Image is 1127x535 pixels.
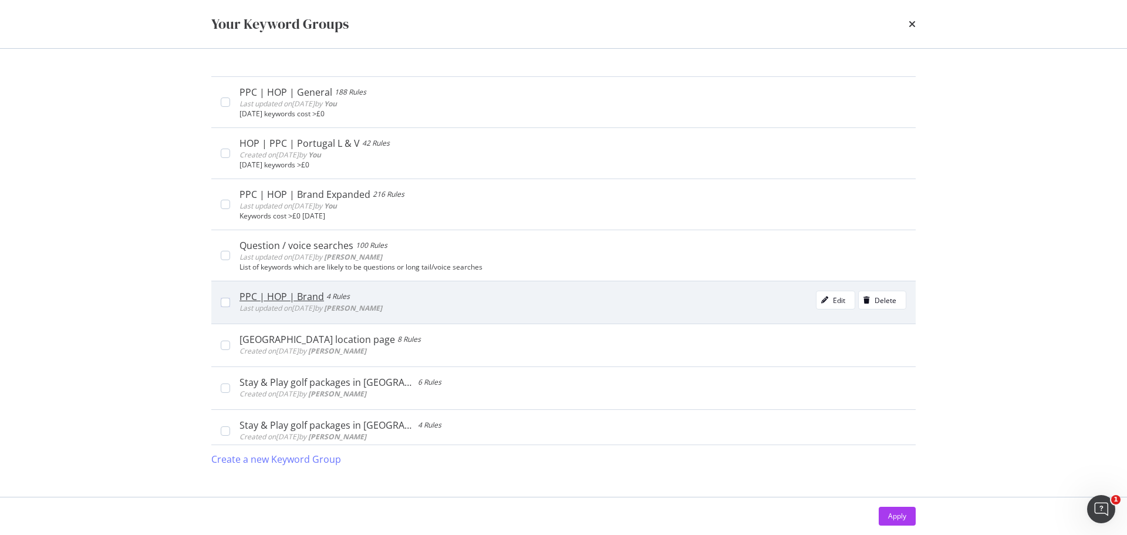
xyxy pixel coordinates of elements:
[239,432,366,442] span: Created on [DATE] by
[239,303,382,313] span: Last updated on [DATE] by
[239,291,324,302] div: PPC | HOP | Brand
[239,263,906,271] div: List of keywords which are likely to be questions or long tail/voice searches
[816,291,855,309] button: Edit
[239,161,906,169] div: [DATE] keywords >£0
[308,432,366,442] b: [PERSON_NAME]
[324,252,382,262] b: [PERSON_NAME]
[879,507,916,526] button: Apply
[239,334,395,345] div: [GEOGRAPHIC_DATA] location page
[326,291,350,302] div: 4 Rules
[239,212,906,220] div: Keywords cost >£0 [DATE]
[324,99,337,109] b: You
[397,334,421,345] div: 8 Rules
[308,150,321,160] b: You
[324,201,337,211] b: You
[324,303,382,313] b: [PERSON_NAME]
[239,252,382,262] span: Last updated on [DATE] by
[1087,495,1115,523] iframe: Intercom live chat
[239,389,366,399] span: Created on [DATE] by
[362,137,390,149] div: 42 Rules
[335,86,366,98] div: 188 Rules
[211,14,349,34] div: Your Keyword Groups
[239,189,370,200] div: PPC | HOP | Brand Expanded
[239,150,321,160] span: Created on [DATE] by
[356,240,387,251] div: 100 Rules
[211,453,341,466] div: Create a new Keyword Group
[239,110,906,118] div: [DATE] keywords cost >£0
[308,389,366,399] b: [PERSON_NAME]
[909,14,916,34] div: times
[373,189,404,200] div: 216 Rules
[888,511,906,521] div: Apply
[239,419,416,431] div: Stay & Play golf packages in [GEOGRAPHIC_DATA] - Holiday types tracking
[239,201,337,211] span: Last updated on [DATE] by
[858,291,906,309] button: Delete
[239,240,353,251] div: Question / voice searches
[308,346,366,356] b: [PERSON_NAME]
[239,86,332,98] div: PPC | HOP | General
[418,419,441,431] div: 4 Rules
[1111,495,1121,504] span: 1
[211,445,341,473] button: Create a new Keyword Group
[418,376,441,388] div: 6 Rules
[239,137,360,149] div: HOP | PPC | Portugal L & V
[875,295,896,305] div: Delete
[833,295,845,305] div: Edit
[239,99,337,109] span: Last updated on [DATE] by
[239,376,416,388] div: Stay & Play golf packages in [GEOGRAPHIC_DATA] - Holiday types tracking
[239,346,366,356] span: Created on [DATE] by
